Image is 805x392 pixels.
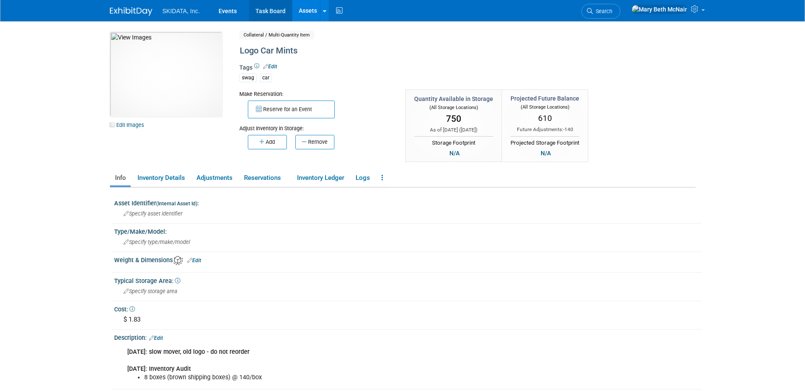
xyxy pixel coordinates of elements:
div: As of [DATE] ( ) [414,126,493,134]
a: Logs [351,171,375,185]
a: Inventory Details [132,171,190,185]
div: (All Storage Locations) [510,103,579,111]
a: Adjustments [191,171,237,185]
a: Edit [187,258,201,263]
a: Search [581,4,620,19]
a: Inventory Ledger [292,171,349,185]
span: 750 [446,114,461,124]
b: [DATE]: Inventory Audit [127,365,191,372]
button: Remove [295,135,334,149]
div: N/A [538,148,553,158]
span: Search [593,8,612,14]
a: Edit [149,335,163,341]
div: Description: [114,331,702,342]
div: car [260,73,272,82]
small: (Internal Asset Id) [156,201,197,207]
span: Collateral / Multi-Quantity Item [239,31,314,39]
img: View Images [110,32,222,117]
div: Future Adjustments: [510,126,579,133]
button: Reserve for an Event [248,101,335,118]
div: Storage Footprint [414,136,493,147]
li: 8 boxes (brown shipping boxes) @ 140/box [144,373,586,382]
a: Edit Images [110,120,148,130]
div: swag [239,73,257,82]
div: (All Storage Locations) [414,103,493,111]
div: Projected Future Balance [510,94,579,103]
div: Asset Identifier : [114,197,702,207]
span: Specify storage area [123,288,177,294]
img: Mary Beth McNair [631,5,687,14]
span: Typical Storage Area: [114,277,180,284]
span: -140 [563,126,573,132]
div: Cost: [114,303,702,314]
div: Type/Make/Model: [114,225,702,236]
img: Asset Weight and Dimensions [174,256,183,265]
div: Weight & Dimensions [114,254,702,265]
div: Projected Storage Footprint [510,136,579,147]
span: SKIDATA, Inc. [163,8,200,14]
button: Add [248,135,287,149]
span: Specify type/make/model [123,239,190,245]
div: Logo Car Mints [237,43,625,59]
span: Specify asset identifier [123,210,182,217]
b: [DATE]: slow mover, old logo - do not reorder [127,348,250,356]
span: [DATE] [461,127,476,133]
div: Adjust Inventory in Storage: [239,118,393,132]
img: ExhibitDay [110,7,152,16]
div: N/A [447,148,462,158]
div: Quantity Available in Storage [414,95,493,103]
span: 610 [538,113,552,123]
a: Reservations [239,171,290,185]
div: Make Reservation: [239,90,393,98]
a: Edit [263,64,277,70]
a: Info [110,171,131,185]
div: $ 1.83 [121,313,696,326]
div: Tags [239,63,625,88]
